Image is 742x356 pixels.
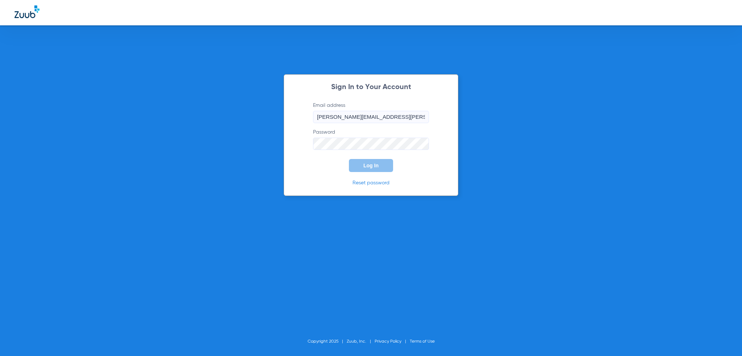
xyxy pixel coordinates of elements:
[353,180,389,185] a: Reset password
[313,102,429,123] label: Email address
[302,84,440,91] h2: Sign In to Your Account
[706,321,742,356] iframe: Chat Widget
[14,5,39,18] img: Zuub Logo
[349,159,393,172] button: Log In
[313,129,429,150] label: Password
[363,163,379,168] span: Log In
[308,338,347,345] li: Copyright 2025
[313,138,429,150] input: Password
[375,339,401,344] a: Privacy Policy
[347,338,375,345] li: Zuub, Inc.
[313,111,429,123] input: Email address
[410,339,435,344] a: Terms of Use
